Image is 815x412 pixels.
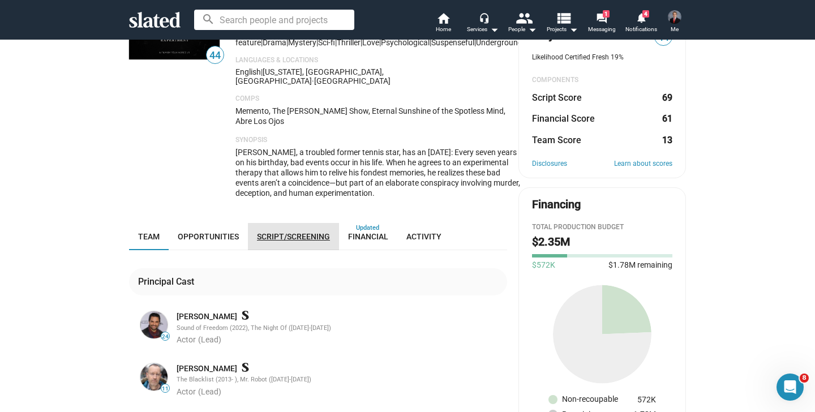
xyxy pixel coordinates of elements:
[532,197,581,212] div: Financing
[235,136,522,145] p: Synopsis
[13,249,36,272] img: Profile image for Jordan
[235,67,384,85] span: [US_STATE], [GEOGRAPHIC_DATA], [GEOGRAPHIC_DATA]
[362,38,379,47] span: love
[13,123,36,146] img: Profile image for Team
[636,12,646,23] mat-icon: notifications
[177,376,505,384] div: The Blacklist (2013- ), Mr. Robot ([DATE]-[DATE])
[63,135,95,147] div: • [DATE]
[288,38,316,47] span: Mystery
[178,232,239,241] span: Opportunities
[286,38,288,47] span: |
[194,10,354,30] input: Search people and projects
[40,177,66,188] div: Jordan
[532,134,581,146] dt: Team Score
[312,76,314,85] span: ·
[423,11,463,36] a: Home
[562,394,625,405] span: Non-recoupable
[140,363,168,390] img: Adam Griffin
[532,113,595,125] dt: Financial Score
[614,160,672,169] a: Learn about scores
[662,134,672,146] dd: 13
[179,336,198,344] span: Help
[68,177,100,188] div: • [DATE]
[637,395,656,404] span: 572K
[430,38,431,47] span: |
[177,387,196,396] span: Actor
[476,38,522,47] span: underground
[337,38,361,47] span: Thriller
[525,23,539,36] mat-icon: arrow_drop_down
[547,23,578,36] span: Projects
[177,363,237,374] a: [PERSON_NAME]
[235,95,522,104] p: Comps
[235,106,522,127] p: Memento, The [PERSON_NAME] Show, Eternal Sunshine of the Spotless Mind, Abre Los Ojos
[318,38,335,47] span: Sci-fi
[129,223,169,250] a: Team
[463,11,503,36] button: Services
[474,38,476,47] span: |
[335,38,337,47] span: |
[138,276,199,287] div: Principal Cast
[235,67,261,76] span: English
[567,23,580,36] mat-icon: arrow_drop_down
[235,148,520,198] span: [PERSON_NAME], a troubled former tennis star, has an [DATE]: Every seven years on his birthday, b...
[26,336,49,344] span: Home
[532,53,672,62] div: Likelihood Certified Fresh 19%
[508,23,537,36] div: People
[625,23,657,36] span: Notifications
[777,374,804,401] iframe: Intercom live chat
[68,93,100,105] div: • [DATE]
[13,291,36,314] img: Profile image for Jordan
[316,38,318,47] span: |
[261,67,263,76] span: |
[263,38,286,47] span: Drama
[662,113,672,125] dd: 61
[198,335,221,344] span: (Lead)
[588,23,616,36] span: Messaging
[40,51,66,63] div: Jordan
[68,51,100,63] div: • 2h ago
[596,12,607,23] mat-icon: forum
[13,40,36,62] img: Profile image for Jordan
[603,10,610,18] span: 1
[642,10,649,18] span: 4
[800,374,809,383] span: 8
[13,207,36,230] img: Profile image for Mitchell
[479,12,489,23] mat-icon: headset_mic
[503,11,542,36] button: People
[199,5,219,25] div: Close
[40,135,61,147] div: Team
[516,10,532,26] mat-icon: people
[582,11,621,36] a: 1Messaging
[161,385,169,392] span: 11
[532,234,570,250] h2: $2.35M
[397,223,451,250] a: Activity
[555,10,572,26] mat-icon: view_list
[532,76,672,85] div: COMPONENTS
[91,336,135,344] span: Messages
[84,5,145,24] h1: Messages
[40,302,66,314] div: Jordan
[431,38,474,47] span: suspenseful
[661,8,688,37] button: Brian NallMe
[108,218,140,230] div: • [DATE]
[75,308,151,353] button: Messages
[13,81,36,104] img: Profile image for Jordan
[314,76,391,85] span: [GEOGRAPHIC_DATA]
[207,48,224,63] span: 44
[235,56,522,65] p: Languages & Locations
[467,23,499,36] div: Services
[379,38,381,47] span: |
[361,38,362,47] span: |
[662,92,672,104] dd: 69
[138,232,160,241] span: Team
[532,223,672,232] div: Total Production budget
[177,324,505,333] div: Sound of Freedom (2022), The Night Of ([DATE]-[DATE])
[487,23,501,36] mat-icon: arrow_drop_down
[40,260,66,272] div: Jordan
[608,260,672,269] span: $1.78M remaining
[668,10,681,24] img: Brian Nall
[13,165,36,188] img: Profile image for Jordan
[151,308,226,353] button: Help
[248,223,339,250] a: Script/Screening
